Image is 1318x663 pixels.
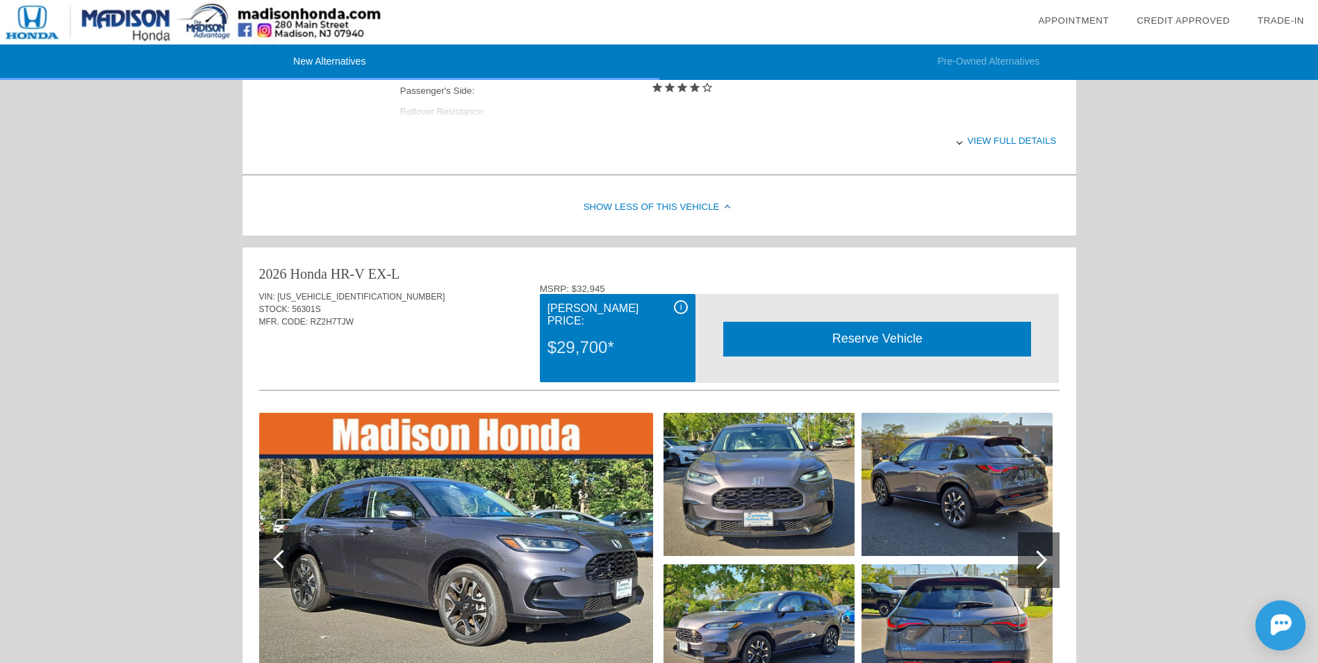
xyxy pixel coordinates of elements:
a: Appointment [1038,15,1109,26]
div: $29,700* [547,329,688,366]
span: VIN: [259,292,275,302]
div: Quoted on [DATE] 9:47:28 PM [259,349,1060,371]
div: i [674,300,688,314]
div: Reserve Vehicle [723,322,1031,356]
a: Trade-In [1258,15,1304,26]
a: Credit Approved [1137,15,1230,26]
div: View full details [400,124,1057,158]
span: STOCK: [259,304,290,314]
iframe: Chat Assistance [1193,588,1318,663]
div: Passenger's Side: [400,81,714,101]
span: 56301S [292,304,320,314]
span: RZ2H7TJW [311,317,354,327]
div: [PERSON_NAME] Price: [547,300,688,329]
div: MSRP: $32,945 [540,284,1060,294]
img: image.aspx [664,413,855,556]
span: [US_VEHICLE_IDENTIFICATION_NUMBER] [277,292,445,302]
div: EX-L [368,264,400,284]
span: MFR. CODE: [259,317,308,327]
div: Show Less of this Vehicle [242,180,1076,236]
img: image.aspx [862,413,1053,556]
div: 2026 Honda HR-V [259,264,365,284]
